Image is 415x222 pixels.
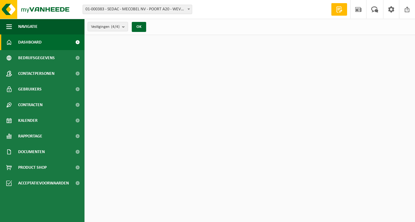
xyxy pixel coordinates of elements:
span: Bedrijfsgegevens [18,50,55,66]
span: Rapportage [18,128,42,144]
span: Acceptatievoorwaarden [18,175,69,191]
span: Navigatie [18,19,38,34]
count: (4/4) [111,25,120,29]
span: Gebruikers [18,81,42,97]
span: Contactpersonen [18,66,54,81]
button: OK [132,22,146,32]
span: Kalender [18,113,38,128]
span: Documenten [18,144,45,160]
span: 01-000383 - SEDAC - MECOBEL NV - POORT A20 - WEVELGEM [83,5,192,14]
span: Product Shop [18,160,47,175]
span: Vestigingen [91,22,120,32]
span: Dashboard [18,34,42,50]
span: Contracten [18,97,43,113]
button: Vestigingen(4/4) [88,22,128,31]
